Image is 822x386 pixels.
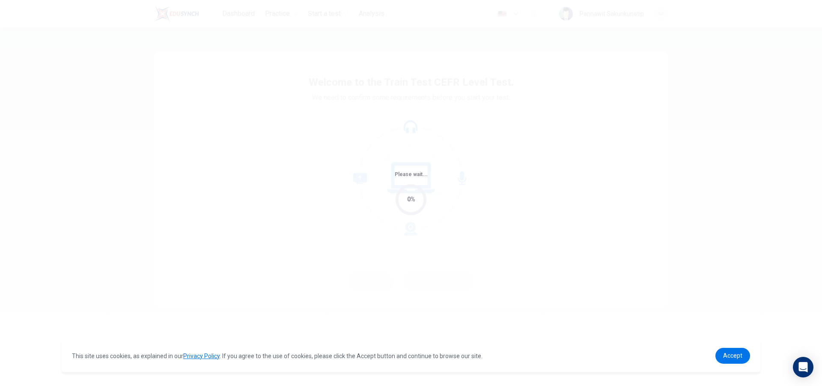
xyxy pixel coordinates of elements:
[715,348,750,364] a: dismiss cookie message
[183,353,220,359] a: Privacy Policy
[407,194,415,204] div: 0%
[723,352,742,359] span: Accept
[72,353,482,359] span: This site uses cookies, as explained in our . If you agree to the use of cookies, please click th...
[793,357,813,377] div: Open Intercom Messenger
[62,339,760,372] div: cookieconsent
[395,171,428,177] span: Please wait...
